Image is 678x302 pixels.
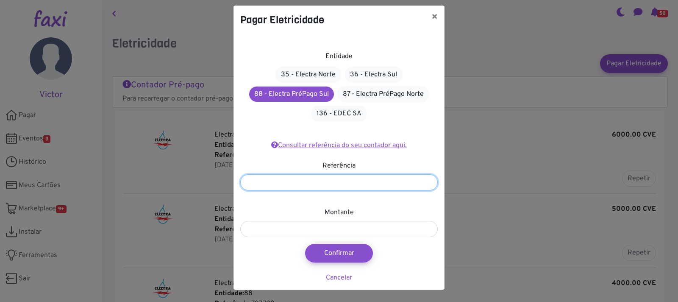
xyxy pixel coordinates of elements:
label: Montante [325,207,354,218]
a: 87 - Electra PréPago Norte [337,86,429,102]
a: 36 - Electra Sul [345,67,403,83]
h4: Pagar Eletricidade [240,12,324,28]
a: Consultar referência do seu contador aqui. [271,141,407,150]
a: 88 - Electra PréPago Sul [249,87,334,102]
a: Cancelar [326,274,352,282]
a: 136 - EDEC SA [311,106,367,122]
a: 35 - Electra Norte [275,67,341,83]
label: Referência [322,161,356,171]
button: × [425,6,445,29]
button: Confirmar [305,244,373,263]
label: Entidade [325,51,353,62]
